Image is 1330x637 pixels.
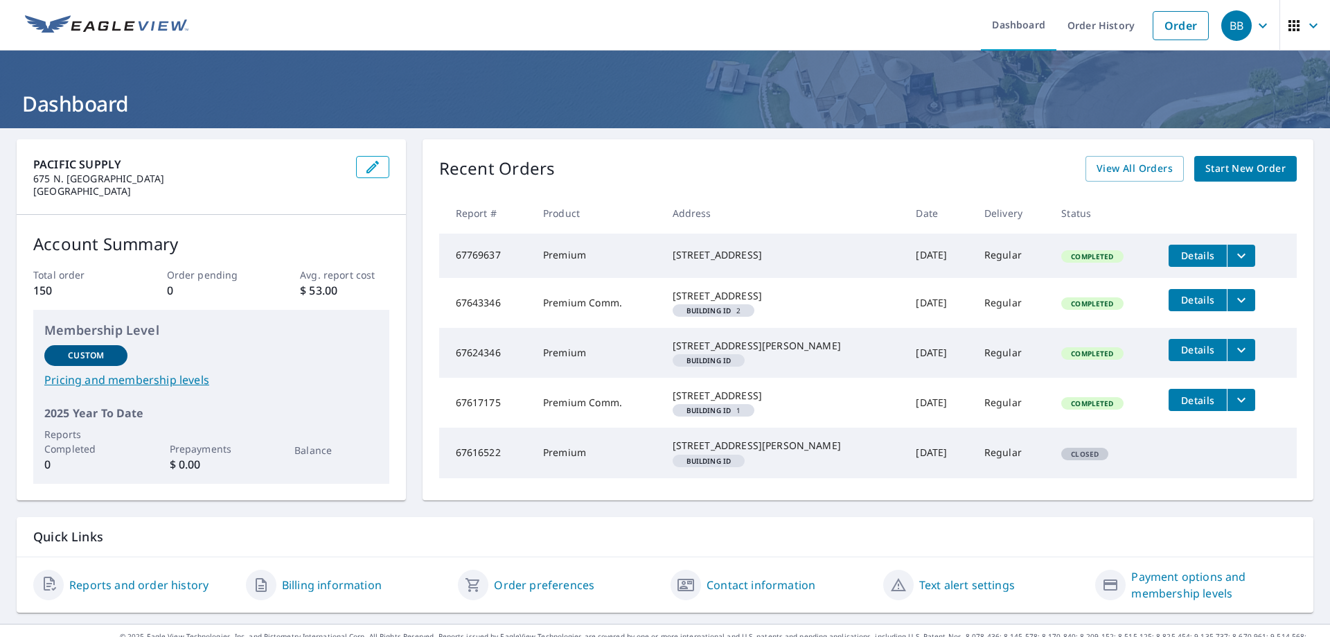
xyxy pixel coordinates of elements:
[1153,11,1209,40] a: Order
[439,234,532,278] td: 67769637
[673,439,894,453] div: [STREET_ADDRESS][PERSON_NAME]
[439,156,556,182] p: Recent Orders
[673,339,894,353] div: [STREET_ADDRESS][PERSON_NAME]
[1085,156,1184,182] a: View All Orders
[686,357,731,364] em: Building ID
[905,278,973,328] td: [DATE]
[33,173,345,185] p: 675 N. [GEOGRAPHIC_DATA]
[973,328,1050,378] td: Regular
[1063,399,1121,408] span: Completed
[1169,289,1227,311] button: detailsBtn-67643346
[33,528,1297,546] p: Quick Links
[33,268,122,282] p: Total order
[1063,252,1121,261] span: Completed
[1194,156,1297,182] a: Start New Order
[707,577,815,593] a: Contact information
[25,15,188,36] img: EV Logo
[686,457,731,464] em: Building ID
[1169,245,1227,267] button: detailsBtn-67769637
[905,193,973,234] th: Date
[44,321,378,340] p: Membership Level
[973,278,1050,328] td: Regular
[1169,389,1227,411] button: detailsBtn-67617175
[1177,249,1218,262] span: Details
[439,378,532,428] td: 67617175
[167,282,256,299] p: 0
[33,156,345,173] p: PACIFIC SUPPLY
[919,577,1015,593] a: Text alert settings
[69,577,209,593] a: Reports and order history
[294,443,378,457] p: Balance
[532,378,662,428] td: Premium Comm.
[973,428,1050,478] td: Regular
[282,577,382,593] a: Billing information
[1177,293,1218,306] span: Details
[300,282,389,299] p: $ 53.00
[439,328,532,378] td: 67624346
[532,193,662,234] th: Product
[1227,289,1255,311] button: filesDropdownBtn-67643346
[1063,449,1107,459] span: Closed
[1131,568,1297,602] a: Payment options and membership levels
[532,234,662,278] td: Premium
[686,407,731,414] em: Building ID
[170,442,253,456] p: Prepayments
[1097,160,1173,177] span: View All Orders
[1169,339,1227,361] button: detailsBtn-67624346
[44,372,378,388] a: Pricing and membership levels
[439,278,532,328] td: 67643346
[1221,10,1252,41] div: BB
[905,428,973,478] td: [DATE]
[673,248,894,262] div: [STREET_ADDRESS]
[673,389,894,403] div: [STREET_ADDRESS]
[44,427,127,456] p: Reports Completed
[678,407,750,414] span: 1
[439,193,532,234] th: Report #
[1063,349,1121,358] span: Completed
[532,428,662,478] td: Premium
[1227,339,1255,361] button: filesDropdownBtn-67624346
[170,456,253,473] p: $ 0.00
[494,577,594,593] a: Order preferences
[905,234,973,278] td: [DATE]
[1177,394,1218,407] span: Details
[686,307,731,314] em: Building ID
[44,405,378,421] p: 2025 Year To Date
[167,268,256,282] p: Order pending
[532,278,662,328] td: Premium Comm.
[1205,160,1286,177] span: Start New Order
[1227,389,1255,411] button: filesDropdownBtn-67617175
[33,282,122,299] p: 150
[1063,299,1121,308] span: Completed
[68,349,104,362] p: Custom
[973,378,1050,428] td: Regular
[17,89,1313,118] h1: Dashboard
[1227,245,1255,267] button: filesDropdownBtn-67769637
[532,328,662,378] td: Premium
[905,378,973,428] td: [DATE]
[678,307,750,314] span: 2
[905,328,973,378] td: [DATE]
[33,232,389,256] p: Account Summary
[300,268,389,282] p: Avg. report cost
[973,193,1050,234] th: Delivery
[44,456,127,473] p: 0
[439,428,532,478] td: 67616522
[662,193,905,234] th: Address
[673,289,894,303] div: [STREET_ADDRESS]
[1050,193,1158,234] th: Status
[33,185,345,198] p: [GEOGRAPHIC_DATA]
[1177,343,1218,356] span: Details
[973,234,1050,278] td: Regular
